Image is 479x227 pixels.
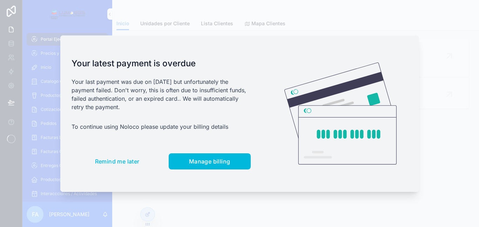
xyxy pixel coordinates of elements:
img: Credit card illustration [284,62,397,165]
h1: Your latest payment is overdue [72,58,251,69]
span: Manage billing [189,158,230,165]
p: Your last payment was due on [DATE] but unfortunately the payment failed. Don't worry, this is of... [72,78,251,111]
p: To continue using Noloco please update your billing details [72,122,251,131]
button: Manage billing [169,153,251,169]
span: Remind me later [95,158,140,165]
button: Remind me later [72,153,163,169]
